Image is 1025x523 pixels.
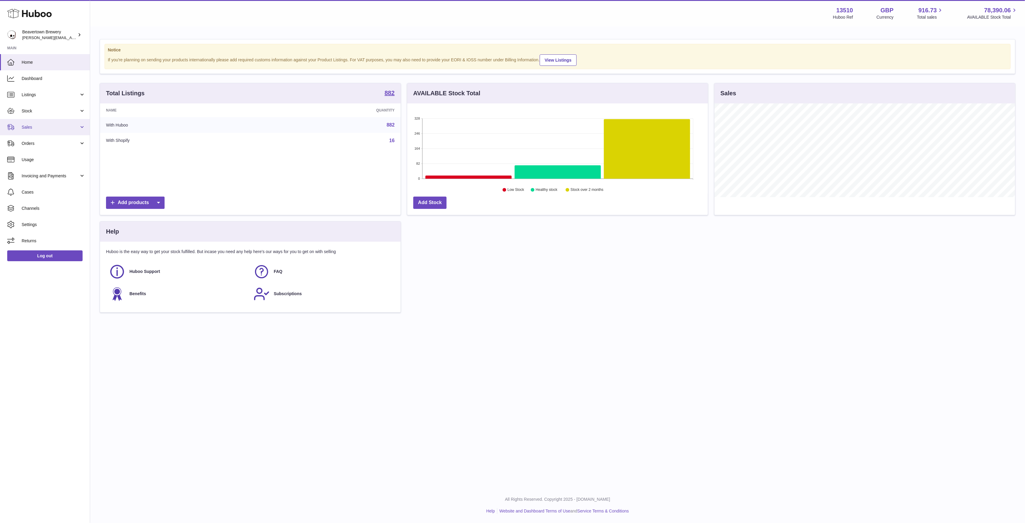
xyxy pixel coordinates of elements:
[100,117,262,133] td: With Huboo
[497,508,629,514] li: and
[106,228,119,236] h3: Help
[95,497,1020,502] p: All Rights Reserved. Copyright 2025 - [DOMAIN_NAME]
[109,286,247,302] a: Benefits
[385,90,395,96] strong: 882
[22,206,85,211] span: Channels
[414,132,420,135] text: 246
[22,189,85,195] span: Cases
[577,509,629,513] a: Service Terms & Conditions
[7,250,83,261] a: Log out
[22,108,79,114] span: Stock
[108,47,1007,53] strong: Notice
[100,103,262,117] th: Name
[106,197,165,209] a: Add products
[22,141,79,146] span: Orders
[984,6,1011,14] span: 78,390.06
[22,173,79,179] span: Invoicing and Payments
[486,509,495,513] a: Help
[833,14,853,20] div: Huboo Ref
[385,90,395,97] a: 882
[540,54,577,66] a: View Listings
[720,89,736,97] h3: Sales
[22,157,85,163] span: Usage
[418,177,420,180] text: 0
[387,122,395,127] a: 882
[571,188,603,192] text: Stock over 2 months
[129,269,160,274] span: Huboo Support
[416,162,420,165] text: 82
[22,60,85,65] span: Home
[836,6,853,14] strong: 13510
[967,14,1018,20] span: AVAILABLE Stock Total
[274,269,283,274] span: FAQ
[22,92,79,98] span: Listings
[106,249,395,255] p: Huboo is the easy way to get your stock fulfilled. But incase you need any help here's our ways f...
[253,286,392,302] a: Subscriptions
[918,6,937,14] span: 916.73
[100,133,262,148] td: With Shopify
[22,29,76,41] div: Beavertown Brewery
[414,147,420,150] text: 164
[22,35,153,40] span: [PERSON_NAME][EMAIL_ADDRESS][PERSON_NAME][DOMAIN_NAME]
[414,117,420,120] text: 328
[109,264,247,280] a: Huboo Support
[917,14,944,20] span: Total sales
[274,291,302,297] span: Subscriptions
[508,188,524,192] text: Low Stock
[22,124,79,130] span: Sales
[7,30,16,39] img: Matthew.McCormack@beavertownbrewery.co.uk
[499,509,570,513] a: Website and Dashboard Terms of Use
[877,14,894,20] div: Currency
[22,222,85,228] span: Settings
[917,6,944,20] a: 916.73 Total sales
[253,264,392,280] a: FAQ
[881,6,893,14] strong: GBP
[413,197,447,209] a: Add Stock
[22,238,85,244] span: Returns
[129,291,146,297] span: Benefits
[106,89,145,97] h3: Total Listings
[22,76,85,81] span: Dashboard
[536,188,558,192] text: Healthy stock
[108,54,1007,66] div: If you're planning on sending your products internationally please add required customs informati...
[262,103,401,117] th: Quantity
[413,89,480,97] h3: AVAILABLE Stock Total
[389,138,395,143] a: 16
[967,6,1018,20] a: 78,390.06 AVAILABLE Stock Total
